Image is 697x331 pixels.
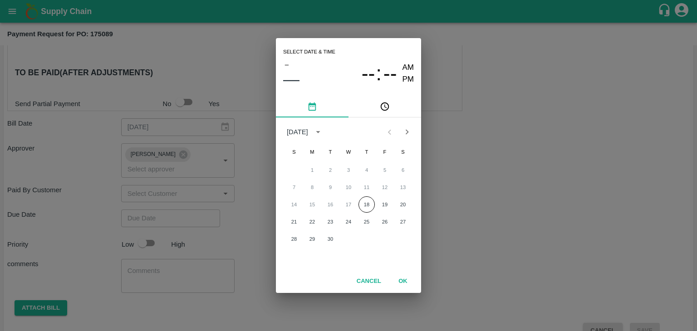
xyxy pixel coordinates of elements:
span: Monday [304,143,320,161]
button: 27 [395,214,411,230]
button: 19 [377,196,393,213]
span: Friday [377,143,393,161]
button: – [283,58,290,70]
button: 21 [286,214,302,230]
button: 28 [286,231,302,247]
span: : [376,62,381,86]
button: 30 [322,231,339,247]
button: 18 [358,196,375,213]
button: OK [388,273,417,289]
button: PM [402,73,414,86]
span: -- [383,62,397,85]
button: 24 [340,214,357,230]
button: 20 [395,196,411,213]
span: Saturday [395,143,411,161]
button: 23 [322,214,339,230]
button: 25 [358,214,375,230]
button: pick time [348,96,421,117]
div: [DATE] [287,127,308,137]
span: Select date & time [283,45,335,59]
button: AM [402,62,414,74]
button: Next month [398,123,416,141]
button: 26 [377,214,393,230]
button: –– [283,70,299,88]
span: Wednesday [340,143,357,161]
span: – [285,58,289,70]
button: 22 [304,214,320,230]
button: Cancel [353,273,385,289]
button: -- [362,62,375,86]
button: pick date [276,96,348,117]
span: -- [362,62,375,85]
span: Thursday [358,143,375,161]
button: calendar view is open, switch to year view [311,125,325,139]
button: 29 [304,231,320,247]
span: Sunday [286,143,302,161]
button: -- [383,62,397,86]
span: Tuesday [322,143,339,161]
